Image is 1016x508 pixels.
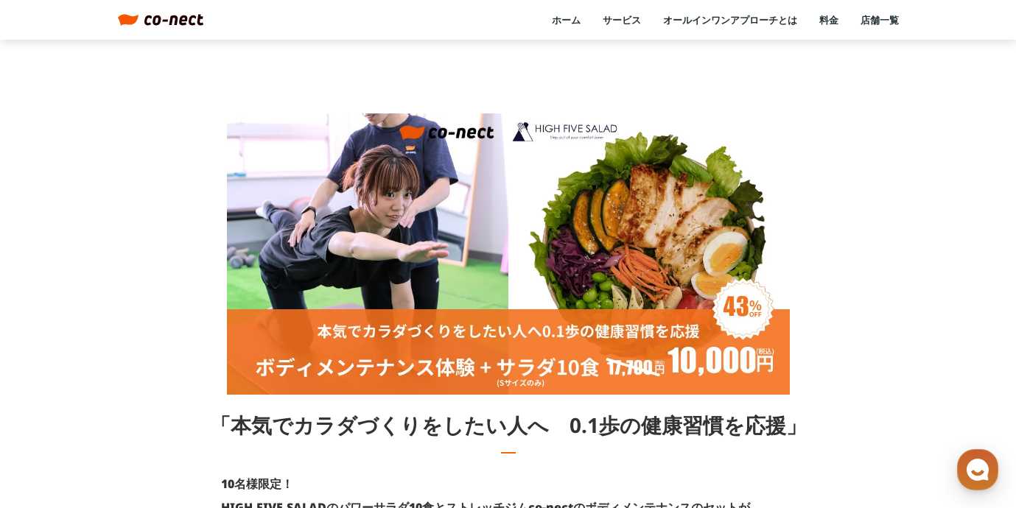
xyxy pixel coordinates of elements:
[552,13,581,27] a: ホーム
[663,13,797,27] a: オールインワンアプローチとは
[861,13,899,27] a: 店舗一覧
[819,13,838,27] a: 料金
[210,409,807,440] h1: 「本気でカラダづくりをしたい人へ 0.1歩の健康習慣を応援」
[603,13,641,27] a: サービス
[221,476,293,492] strong: 10名様限定！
